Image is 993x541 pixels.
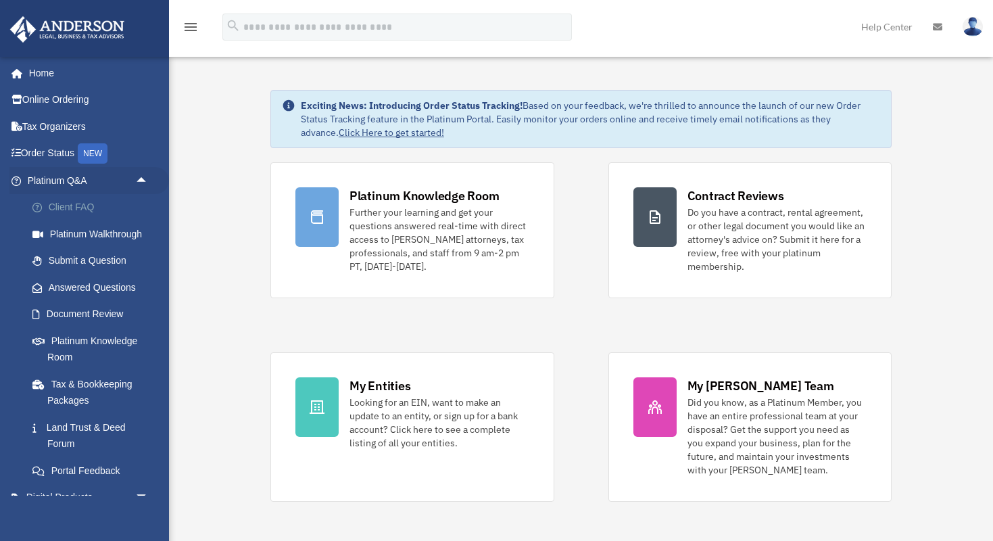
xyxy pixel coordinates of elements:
[9,167,169,194] a: Platinum Q&Aarrow_drop_up
[226,18,241,33] i: search
[349,206,529,273] div: Further your learning and get your questions answered real-time with direct access to [PERSON_NAM...
[19,220,169,248] a: Platinum Walkthrough
[19,194,169,221] a: Client FAQ
[9,484,169,511] a: Digital Productsarrow_drop_down
[339,126,444,139] a: Click Here to get started!
[19,248,169,275] a: Submit a Question
[19,301,169,328] a: Document Review
[135,167,162,195] span: arrow_drop_up
[6,16,128,43] img: Anderson Advisors Platinum Portal
[963,17,983,37] img: User Pic
[687,187,784,204] div: Contract Reviews
[608,162,892,298] a: Contract Reviews Do you have a contract, rental agreement, or other legal document you would like...
[687,377,834,394] div: My [PERSON_NAME] Team
[687,396,867,477] div: Did you know, as a Platinum Member, you have an entire professional team at your disposal? Get th...
[135,484,162,512] span: arrow_drop_down
[19,414,169,457] a: Land Trust & Deed Forum
[19,274,169,301] a: Answered Questions
[270,352,554,502] a: My Entities Looking for an EIN, want to make an update to an entity, or sign up for a bank accoun...
[349,396,529,450] div: Looking for an EIN, want to make an update to an entity, or sign up for a bank account? Click her...
[9,87,169,114] a: Online Ordering
[9,140,169,168] a: Order StatusNEW
[183,24,199,35] a: menu
[301,99,523,112] strong: Exciting News: Introducing Order Status Tracking!
[19,457,169,484] a: Portal Feedback
[9,113,169,140] a: Tax Organizers
[349,377,410,394] div: My Entities
[19,327,169,371] a: Platinum Knowledge Room
[301,99,880,139] div: Based on your feedback, we're thrilled to announce the launch of our new Order Status Tracking fe...
[78,143,107,164] div: NEW
[687,206,867,273] div: Do you have a contract, rental agreement, or other legal document you would like an attorney's ad...
[19,371,169,414] a: Tax & Bookkeeping Packages
[608,352,892,502] a: My [PERSON_NAME] Team Did you know, as a Platinum Member, you have an entire professional team at...
[349,187,500,204] div: Platinum Knowledge Room
[183,19,199,35] i: menu
[270,162,554,298] a: Platinum Knowledge Room Further your learning and get your questions answered real-time with dire...
[9,60,162,87] a: Home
